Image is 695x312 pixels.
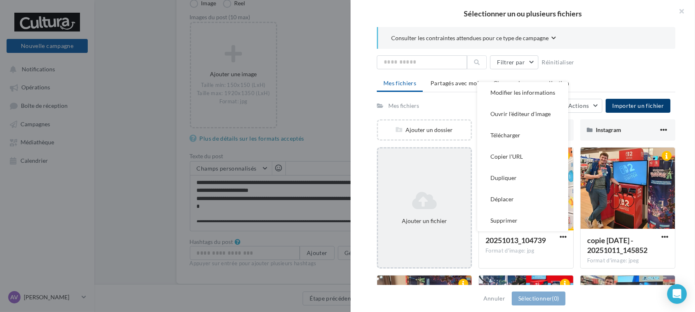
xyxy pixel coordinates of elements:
[596,126,621,133] span: Instagram
[587,257,668,264] div: Format d'image: jpeg
[561,99,602,113] button: Actions
[485,247,567,255] div: Format d'image: jpg
[667,284,687,304] div: Open Intercom Messenger
[477,125,568,146] button: Télécharger
[477,82,568,103] button: Modifier les informations
[477,210,568,231] button: Supprimer
[378,126,471,134] div: Ajouter un dossier
[388,102,419,110] div: Mes fichiers
[391,34,556,44] button: Consulter les contraintes attendues pour ce type de campagne
[477,167,568,189] button: Dupliquer
[587,236,647,255] span: copie 11-10-2025 - 20251011_145852
[480,294,508,303] button: Annuler
[477,103,568,125] button: Ouvrir l'éditeur d'image
[485,236,546,245] span: 20251013_104739
[552,295,559,302] span: (0)
[606,99,670,113] button: Importer un fichier
[612,102,664,109] span: Importer un fichier
[568,102,589,109] span: Actions
[538,57,578,67] button: Réinitialiser
[381,217,467,225] div: Ajouter un fichier
[477,146,568,167] button: Copier l'URL
[383,80,416,87] span: Mes fichiers
[477,189,568,210] button: Déplacer
[512,292,565,305] button: Sélectionner(0)
[364,10,682,17] h2: Sélectionner un ou plusieurs fichiers
[490,55,538,69] button: Filtrer par
[493,80,569,87] span: Champs de personnalisation
[431,80,479,87] span: Partagés avec moi
[391,34,549,42] span: Consulter les contraintes attendues pour ce type de campagne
